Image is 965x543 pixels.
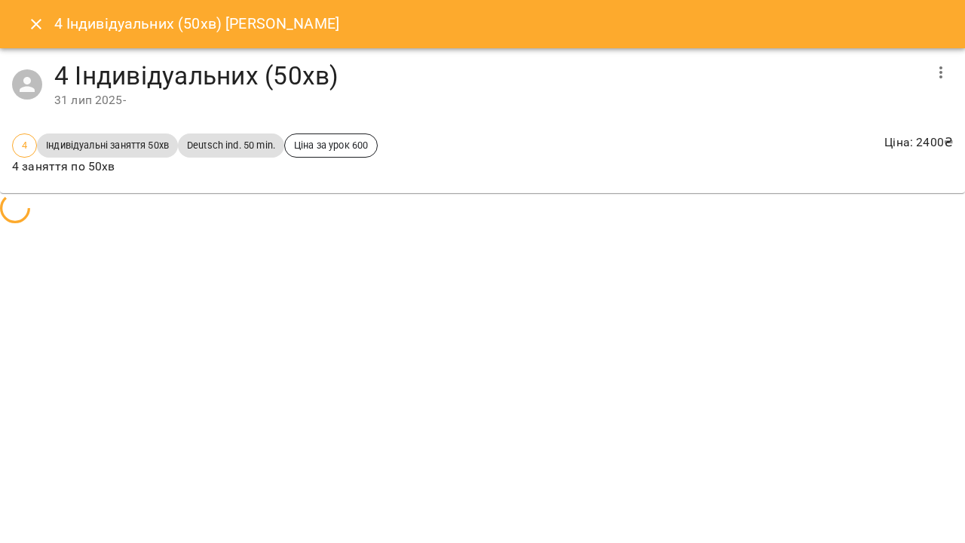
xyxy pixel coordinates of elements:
span: Deutsch ind. 50 min. [178,138,284,152]
span: 4 [13,138,36,152]
div: 31 лип 2025 - [54,91,923,109]
h6: 4 Індивідуальних (50хв) [PERSON_NAME] [54,12,339,35]
p: 4 заняття по 50хв [12,158,378,176]
button: Close [18,6,54,42]
span: Ціна за урок 600 [285,138,377,152]
h4: 4 Індивідуальних (50хв) [54,60,923,91]
span: Індивідуальні заняття 50хв [37,138,178,152]
p: Ціна : 2400 ₴ [884,133,953,152]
